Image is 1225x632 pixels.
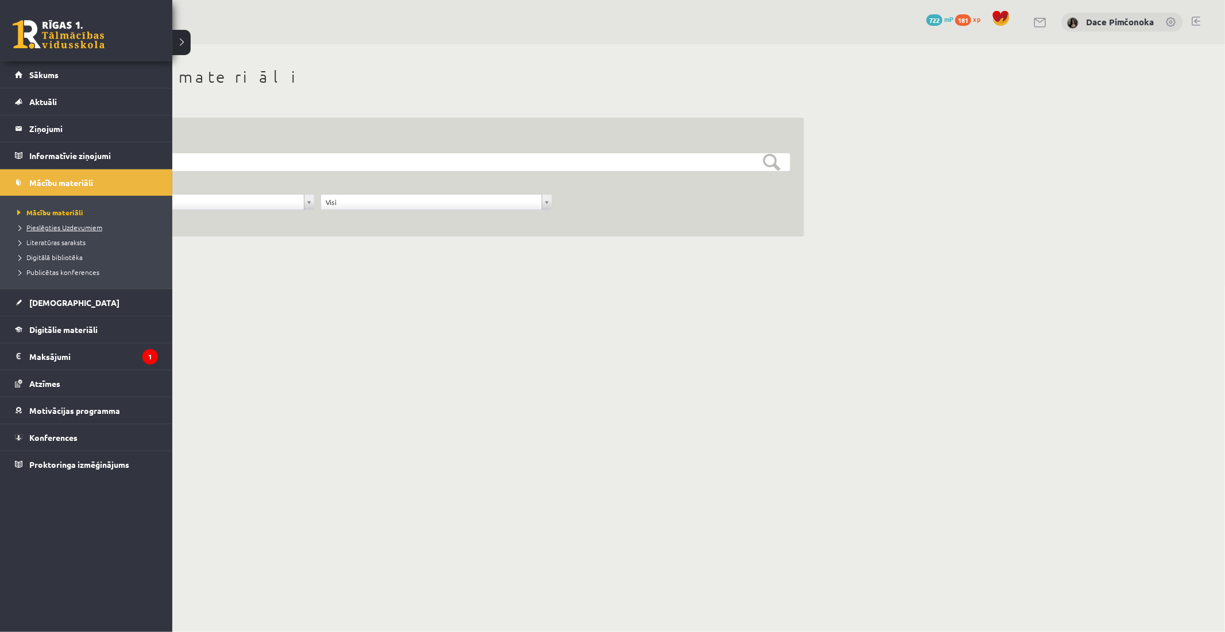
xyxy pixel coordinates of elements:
[14,267,99,277] span: Publicētas konferences
[15,316,158,343] a: Digitālie materiāli
[88,195,299,210] span: Jebkuram priekšmetam
[926,14,953,24] a: 722 mP
[29,432,78,443] span: Konferences
[15,397,158,424] a: Motivācijas programma
[15,142,158,169] a: Informatīvie ziņojumi
[1086,16,1154,28] a: Dace Pimčonoka
[29,405,120,416] span: Motivācijas programma
[69,67,804,87] h1: Mācību materiāli
[29,378,60,389] span: Atzīmes
[15,343,158,370] a: Maksājumi1
[13,20,105,49] a: Rīgas 1. Tālmācības vidusskola
[29,115,158,142] legend: Ziņojumi
[15,424,158,451] a: Konferences
[14,252,161,262] a: Digitālā bibliotēka
[14,267,161,277] a: Publicētas konferences
[14,222,161,232] a: Pieslēgties Uzdevumiem
[944,14,953,24] span: mP
[973,14,980,24] span: xp
[29,297,119,308] span: [DEMOGRAPHIC_DATA]
[29,324,98,335] span: Digitālie materiāli
[15,370,158,397] a: Atzīmes
[15,115,158,142] a: Ziņojumi
[29,142,158,169] legend: Informatīvie ziņojumi
[15,61,158,88] a: Sākums
[83,131,776,147] h3: Filtrs
[955,14,986,24] a: 181 xp
[14,237,161,247] a: Literatūras saraksts
[83,195,314,210] a: Jebkuram priekšmetam
[14,223,102,232] span: Pieslēgties Uzdevumiem
[29,459,129,470] span: Proktoringa izmēģinājums
[1067,17,1079,29] img: Dace Pimčonoka
[29,343,158,370] legend: Maksājumi
[29,69,59,80] span: Sākums
[14,208,83,217] span: Mācību materiāli
[142,349,158,365] i: 1
[955,14,971,26] span: 181
[29,177,93,188] span: Mācību materiāli
[15,88,158,115] a: Aktuāli
[926,14,942,26] span: 722
[14,207,161,218] a: Mācību materiāli
[15,169,158,196] a: Mācību materiāli
[15,289,158,316] a: [DEMOGRAPHIC_DATA]
[14,238,86,247] span: Literatūras saraksts
[14,253,83,262] span: Digitālā bibliotēka
[321,195,552,210] a: Visi
[29,96,57,107] span: Aktuāli
[326,195,537,210] span: Visi
[15,451,158,478] a: Proktoringa izmēģinājums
